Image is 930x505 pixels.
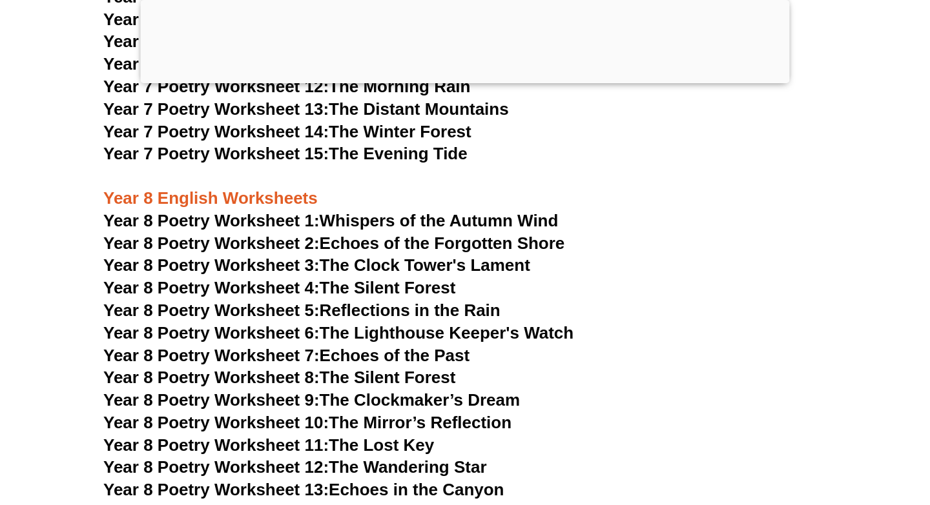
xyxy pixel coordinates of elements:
span: Year 8 Poetry Worksheet 9: [103,390,320,410]
span: Year 8 Poetry Worksheet 6: [103,323,320,342]
a: Year 8 Poetry Worksheet 12:The Wandering Star [103,457,487,477]
a: Year 8 Poetry Worksheet 10:The Mirror’s Reflection [103,413,512,432]
a: Year 8 Poetry Worksheet 4:The Silent Forest [103,278,455,297]
span: Year 7 Poetry Worksheet 13: [103,99,329,119]
a: Year 7 Poetry Worksheet 13:The Distant Mountains [103,99,509,119]
a: Year 8 Poetry Worksheet 2:Echoes of the Forgotten Shore [103,233,564,253]
span: Year 8 Poetry Worksheet 4: [103,278,320,297]
span: Year 7 Poetry Worksheet 9: [103,10,320,29]
a: Year 7 Poetry Worksheet 11:The Moonlit Meadow [103,54,494,74]
span: Year 7 Poetry Worksheet 14: [103,122,329,141]
iframe: Chat Widget [709,359,930,505]
a: Year 8 Poetry Worksheet 8:The Silent Forest [103,368,455,387]
a: Year 8 Poetry Worksheet 11:The Lost Key [103,435,434,455]
h3: Year 8 English Worksheets [103,166,827,210]
span: Year 8 Poetry Worksheet 12: [103,457,329,477]
a: Year 7 Poetry Worksheet 10:The Old Oak Tree [103,32,467,51]
span: Year 8 Poetry Worksheet 1: [103,211,320,230]
a: Year 8 Poetry Worksheet 5:Reflections in the Rain [103,301,501,320]
span: Year 7 Poetry Worksheet 10: [103,32,329,51]
a: Year 7 Poetry Worksheet 15:The Evening Tide [103,144,468,163]
span: Year 8 Poetry Worksheet 2: [103,233,320,253]
a: Year 8 Poetry Worksheet 1:Whispers of the Autumn Wind [103,211,558,230]
a: Year 8 Poetry Worksheet 9:The Clockmaker’s Dream [103,390,520,410]
span: Year 8 Poetry Worksheet 8: [103,368,320,387]
span: Year 8 Poetry Worksheet 13: [103,480,329,499]
span: Year 7 Poetry Worksheet 12: [103,77,329,96]
span: Year 8 Poetry Worksheet 11: [103,435,329,455]
a: Year 8 Poetry Worksheet 13:Echoes in the Canyon [103,480,504,499]
a: Year 8 Poetry Worksheet 7:Echoes of the Past [103,346,470,365]
a: Year 7 Poetry Worksheet 14:The Winter Forest [103,122,471,141]
span: Year 7 Poetry Worksheet 15: [103,144,329,163]
span: Year 7 Poetry Worksheet 11: [103,54,329,74]
span: Year 8 Poetry Worksheet 5: [103,301,320,320]
span: Year 8 Poetry Worksheet 3: [103,255,320,275]
a: Year 7 Poetry Worksheet 12:The Morning Rain [103,77,470,96]
a: Year 8 Poetry Worksheet 6:The Lighthouse Keeper's Watch [103,323,573,342]
span: Year 8 Poetry Worksheet 7: [103,346,320,365]
a: Year 8 Poetry Worksheet 3:The Clock Tower's Lament [103,255,530,275]
a: Year 7 Poetry Worksheet 9:Echoes in the Canyon [103,10,495,29]
span: Year 8 Poetry Worksheet 10: [103,413,329,432]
